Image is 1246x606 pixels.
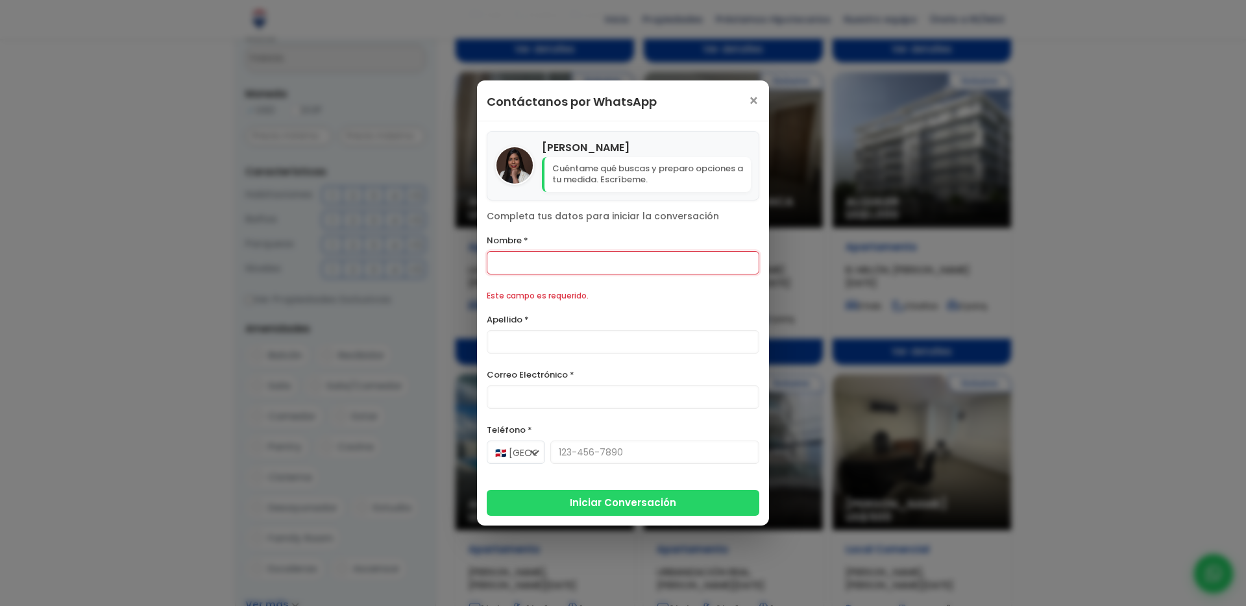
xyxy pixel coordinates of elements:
[542,157,751,192] p: Cuéntame qué buscas y preparo opciones a tu medida. Escríbeme.
[487,210,759,223] p: Completa tus datos para iniciar la conversación
[487,311,759,328] label: Apellido *
[487,232,759,248] label: Nombre *
[487,90,657,113] h3: Contáctanos por WhatsApp
[487,287,759,304] div: Este campo es requerido.
[487,367,759,383] label: Correo Electrónico *
[487,422,759,438] label: Teléfono *
[487,490,759,516] button: Iniciar Conversación
[542,139,751,156] h4: [PERSON_NAME]
[748,93,759,109] span: ×
[496,147,533,184] img: NICOLE BALBUENA
[550,441,759,464] input: 123-456-7890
